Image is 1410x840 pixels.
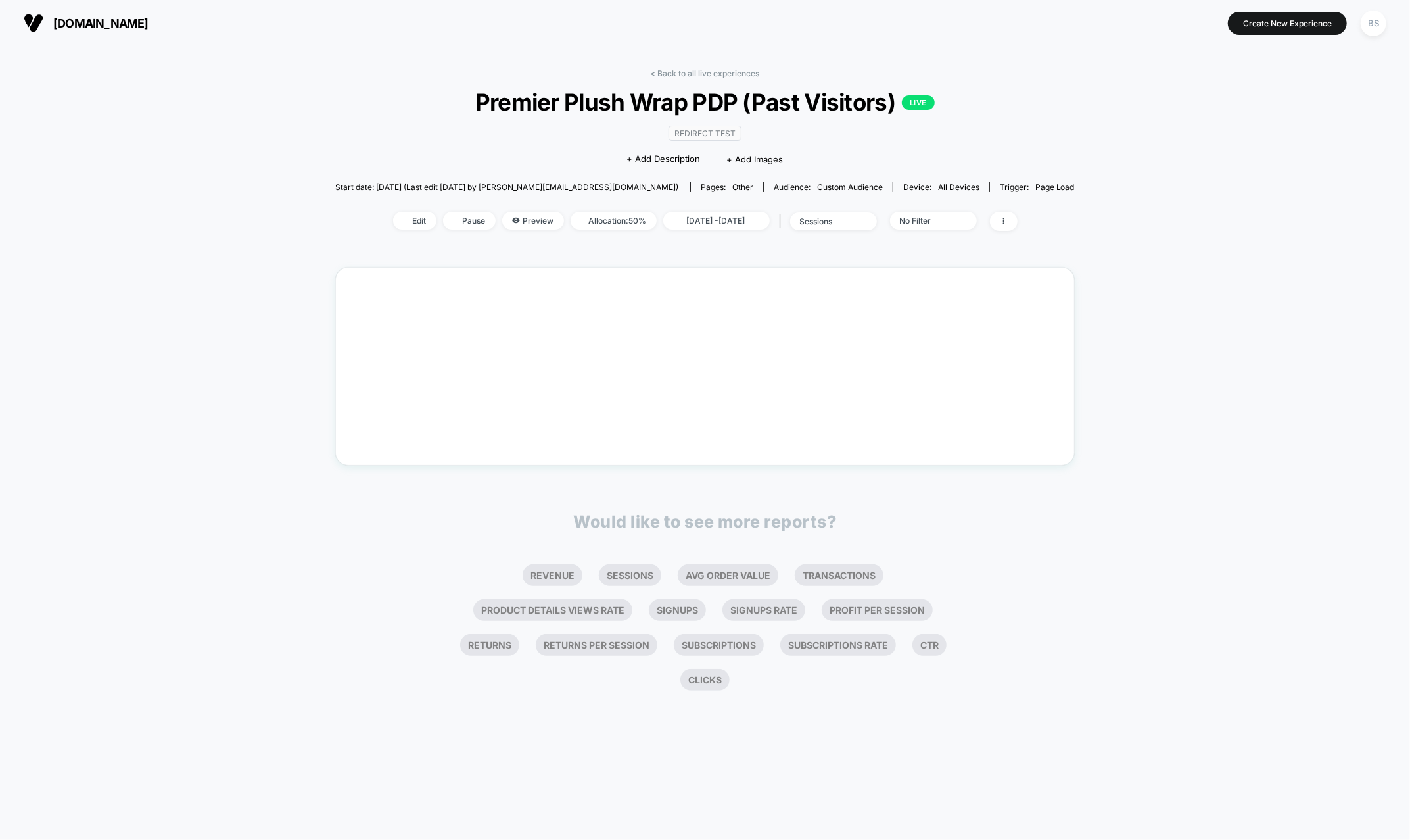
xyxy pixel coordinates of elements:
[536,634,657,656] li: Returns Per Session
[473,599,632,621] li: Product Details Views Rate
[53,16,149,30] span: [DOMAIN_NAME]
[651,68,760,78] a: < Back to all live experiences
[674,634,764,656] li: Subscriptions
[780,634,896,656] li: Subscriptions Rate
[680,669,730,691] li: Clicks
[663,212,770,230] span: [DATE] - [DATE]
[701,182,753,192] div: Pages:
[912,634,947,656] li: Ctr
[627,153,701,166] span: + Add Description
[822,599,933,621] li: Profit Per Session
[393,212,436,230] span: Edit
[938,182,979,192] span: all devices
[571,212,657,230] span: Allocation: 50%
[335,182,678,192] span: Start date: [DATE] (Last edit [DATE] by [PERSON_NAME][EMAIL_ADDRESS][DOMAIN_NAME])
[1035,182,1075,192] span: Page Load
[776,212,790,231] span: |
[1361,11,1386,36] div: BS
[893,182,989,192] span: Device:
[900,216,952,226] div: No Filter
[732,182,753,192] span: other
[599,564,661,586] li: Sessions
[902,95,935,110] p: LIVE
[1228,12,1347,35] button: Create New Experience
[460,634,519,656] li: Returns
[1000,182,1075,192] div: Trigger:
[678,564,778,586] li: Avg Order Value
[523,564,582,586] li: Revenue
[20,12,153,34] button: [DOMAIN_NAME]
[1357,10,1390,37] button: BS
[669,126,741,141] span: Redirect Test
[722,599,805,621] li: Signups Rate
[817,182,883,192] span: Custom Audience
[649,599,706,621] li: Signups
[372,88,1037,116] span: Premier Plush Wrap PDP (Past Visitors)
[574,512,837,531] p: Would like to see more reports?
[502,212,564,230] span: Preview
[774,182,883,192] div: Audience:
[795,564,883,586] li: Transactions
[24,13,43,33] img: Visually logo
[800,216,853,226] div: sessions
[443,212,496,230] span: Pause
[727,154,784,164] span: + Add Images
